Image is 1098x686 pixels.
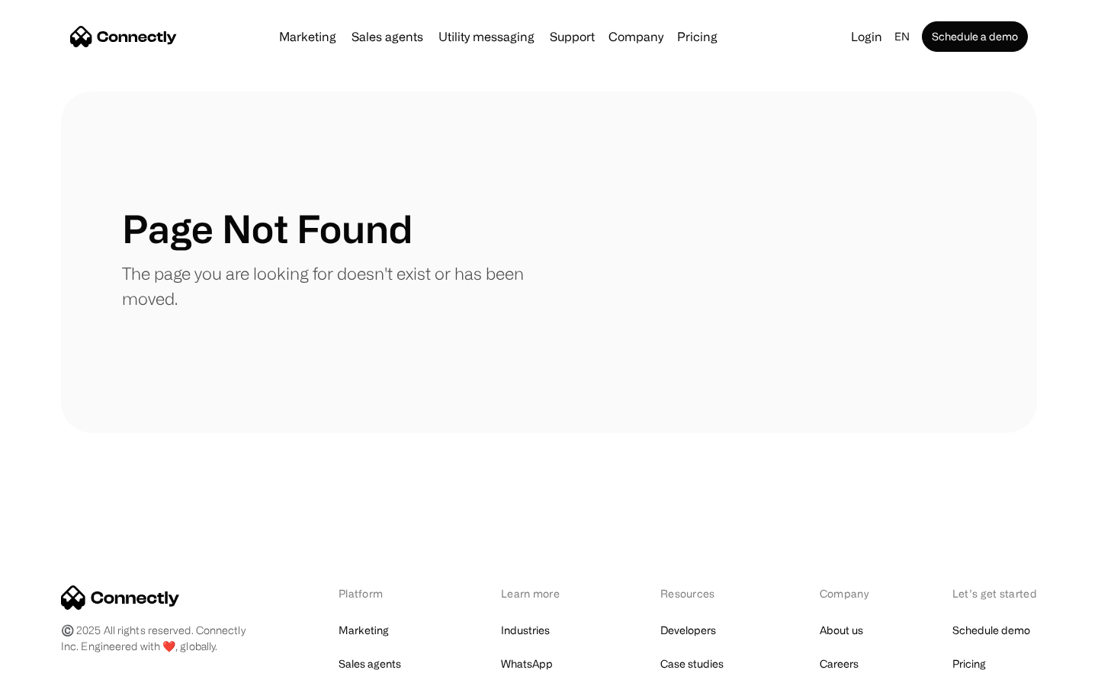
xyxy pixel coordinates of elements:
[501,585,581,601] div: Learn more
[845,26,888,47] a: Login
[820,585,873,601] div: Company
[671,30,724,43] a: Pricing
[660,653,724,675] a: Case studies
[660,620,716,641] a: Developers
[952,620,1030,641] a: Schedule demo
[501,620,550,641] a: Industries
[952,653,986,675] a: Pricing
[544,30,601,43] a: Support
[345,30,429,43] a: Sales agents
[660,585,740,601] div: Resources
[339,585,422,601] div: Platform
[608,26,663,47] div: Company
[432,30,541,43] a: Utility messaging
[122,261,549,311] p: The page you are looking for doesn't exist or has been moved.
[122,206,413,252] h1: Page Not Found
[820,653,859,675] a: Careers
[501,653,553,675] a: WhatsApp
[952,585,1037,601] div: Let’s get started
[273,30,342,43] a: Marketing
[820,620,863,641] a: About us
[894,26,910,47] div: en
[339,653,401,675] a: Sales agents
[922,21,1028,52] a: Schedule a demo
[15,658,91,681] aside: Language selected: English
[339,620,389,641] a: Marketing
[30,659,91,681] ul: Language list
